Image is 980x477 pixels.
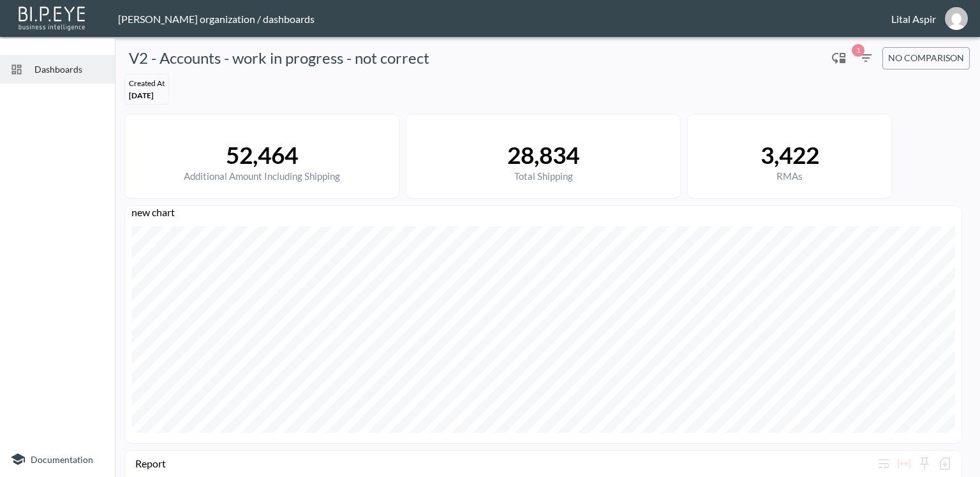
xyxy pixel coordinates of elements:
span: Dashboards [34,62,105,76]
h5: V2 - Accounts - work in progress - not correct [129,48,429,68]
span: No comparison [888,50,964,66]
div: 28,834 [507,140,579,169]
button: 1 [856,48,876,68]
span: 1 [852,44,865,57]
span: Documentation [31,454,93,465]
div: [PERSON_NAME] organization / dashboards [118,13,891,25]
div: Toggle table layout between fixed and auto (default: auto) [894,453,914,474]
div: Created At [129,78,165,88]
a: Documentation [10,451,105,467]
div: Total Shipping [507,170,579,182]
div: 52,464 [184,140,340,169]
div: 3,422 [761,140,819,169]
span: [DATE] [129,91,154,100]
button: No comparison [882,47,970,70]
div: RMAs [761,170,819,182]
img: 0e4fe4dfff833943cc4c7829bd568f19 [945,7,968,30]
img: bipeye-logo [16,3,89,32]
button: lital@swap-commerce.com [936,3,977,34]
div: Additional Amount Including Shipping [184,170,340,182]
div: Sticky left columns: 0 [914,453,935,474]
div: Enable/disable chart dragging [829,48,849,68]
div: Wrap text [873,453,894,474]
div: Report [135,457,873,469]
div: Lital Aspir [891,13,936,25]
div: new chart [125,206,961,226]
